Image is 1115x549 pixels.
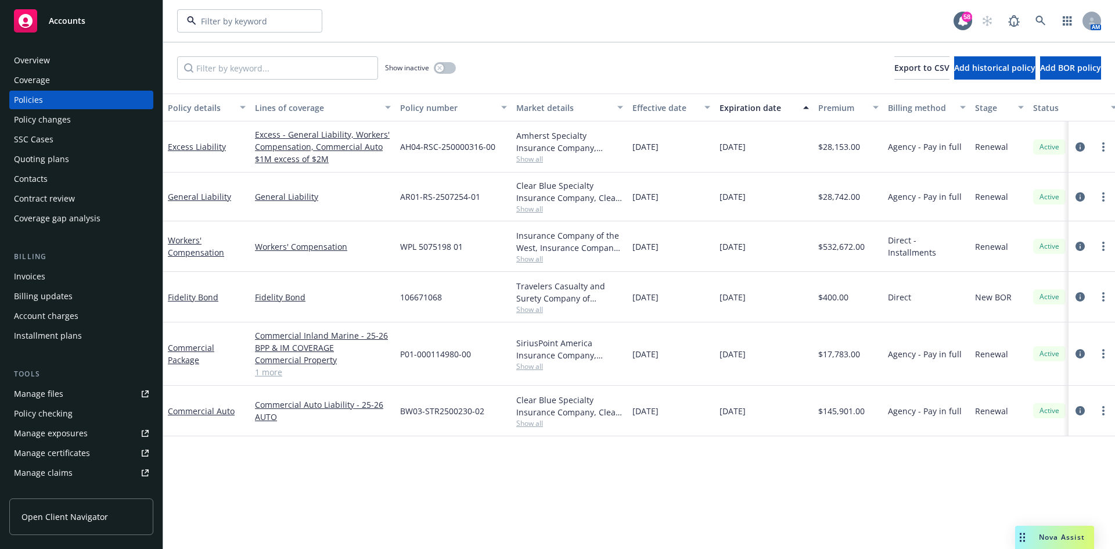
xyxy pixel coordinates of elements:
[1040,56,1101,80] button: Add BOR policy
[49,16,85,26] span: Accounts
[632,241,659,253] span: [DATE]
[9,110,153,129] a: Policy changes
[9,464,153,482] a: Manage claims
[255,329,391,354] a: Commercial Inland Marine - 25-26 BPP & IM COVERAGE
[9,251,153,263] div: Billing
[516,361,623,371] span: Show all
[516,394,623,418] div: Clear Blue Specialty Insurance Company, Clear Blue Insurance Group, Risk Transfer Partners (CRC G...
[250,94,395,121] button: Lines of coverage
[516,280,623,304] div: Travelers Casualty and Surety Company of America, Travelers Insurance
[516,102,610,114] div: Market details
[9,307,153,325] a: Account charges
[255,354,391,366] a: Commercial Property
[720,405,746,417] span: [DATE]
[516,304,623,314] span: Show all
[883,94,970,121] button: Billing method
[1038,292,1061,302] span: Active
[818,102,866,114] div: Premium
[818,405,865,417] span: $145,901.00
[14,110,71,129] div: Policy changes
[818,141,860,153] span: $28,153.00
[962,12,972,22] div: 58
[1096,140,1110,154] a: more
[1096,239,1110,253] a: more
[516,418,623,428] span: Show all
[1073,140,1087,154] a: circleInformation
[400,291,442,303] span: 106671068
[1096,290,1110,304] a: more
[385,63,429,73] span: Show inactive
[9,130,153,149] a: SSC Cases
[255,366,391,378] a: 1 more
[715,94,814,121] button: Expiration date
[975,291,1012,303] span: New BOR
[818,191,860,203] span: $28,742.00
[1039,532,1085,542] span: Nova Assist
[632,405,659,417] span: [DATE]
[168,102,233,114] div: Policy details
[818,291,848,303] span: $400.00
[168,235,224,258] a: Workers' Compensation
[720,241,746,253] span: [DATE]
[975,102,1011,114] div: Stage
[14,483,69,502] div: Manage BORs
[14,307,78,325] div: Account charges
[1015,526,1094,549] button: Nova Assist
[628,94,715,121] button: Effective date
[14,385,63,403] div: Manage files
[14,424,88,443] div: Manage exposures
[512,94,628,121] button: Market details
[720,102,796,114] div: Expiration date
[888,191,962,203] span: Agency - Pay in full
[255,191,391,203] a: General Liability
[516,337,623,361] div: SiriusPoint America Insurance Company, SiriusPoint, Distinguished Programs Group, LLC
[9,209,153,228] a: Coverage gap analysis
[9,5,153,37] a: Accounts
[21,511,108,523] span: Open Client Navigator
[954,62,1035,73] span: Add historical policy
[14,209,100,228] div: Coverage gap analysis
[1033,102,1104,114] div: Status
[400,348,471,360] span: P01-000114980-00
[14,91,43,109] div: Policies
[720,191,746,203] span: [DATE]
[1056,9,1079,33] a: Switch app
[1029,9,1052,33] a: Search
[196,15,298,27] input: Filter by keyword
[168,141,226,152] a: Excess Liability
[888,405,962,417] span: Agency - Pay in full
[1096,404,1110,418] a: more
[970,94,1028,121] button: Stage
[1096,190,1110,204] a: more
[818,348,860,360] span: $17,783.00
[894,62,949,73] span: Export to CSV
[255,291,391,303] a: Fidelity Bond
[14,404,73,423] div: Policy checking
[1038,241,1061,252] span: Active
[1038,142,1061,152] span: Active
[975,141,1008,153] span: Renewal
[9,424,153,443] a: Manage exposures
[814,94,883,121] button: Premium
[400,241,463,253] span: WPL 5075198 01
[168,191,231,202] a: General Liability
[720,291,746,303] span: [DATE]
[14,267,45,286] div: Invoices
[255,241,391,253] a: Workers' Compensation
[888,141,962,153] span: Agency - Pay in full
[9,287,153,306] a: Billing updates
[395,94,512,121] button: Policy number
[1038,349,1061,359] span: Active
[888,348,962,360] span: Agency - Pay in full
[400,141,495,153] span: AH04-RSC-250000316-00
[516,254,623,264] span: Show all
[632,348,659,360] span: [DATE]
[14,287,73,306] div: Billing updates
[1096,347,1110,361] a: more
[1002,9,1026,33] a: Report a Bug
[1073,239,1087,253] a: circleInformation
[9,368,153,380] div: Tools
[9,189,153,208] a: Contract review
[516,180,623,204] div: Clear Blue Specialty Insurance Company, Clear Blue Insurance Group, RT Specialty Insurance Servic...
